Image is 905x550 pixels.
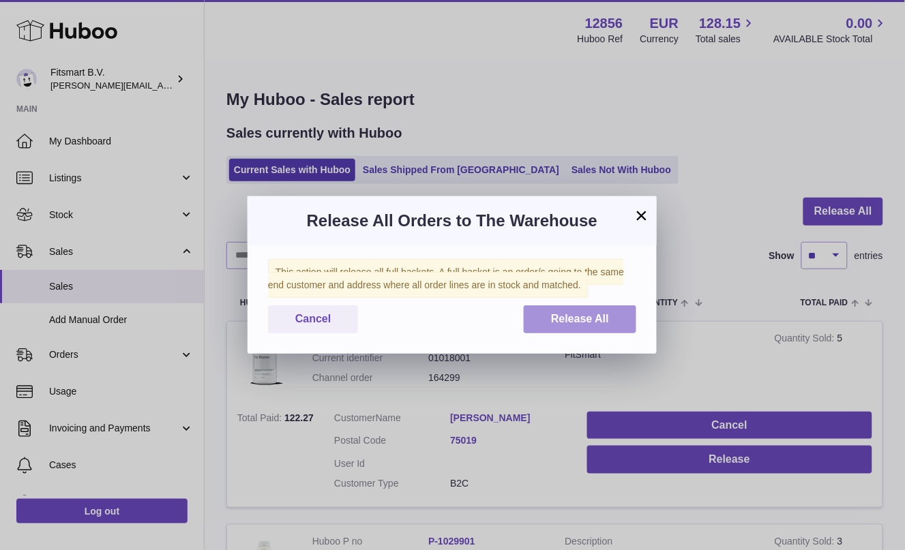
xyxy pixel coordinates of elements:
button: Release All [524,305,636,333]
h3: Release All Orders to The Warehouse [268,210,636,232]
span: Release All [551,313,609,324]
button: Cancel [268,305,358,333]
span: Cancel [295,313,331,324]
button: × [634,207,650,224]
span: This action will release all full baskets. A full basket is an order/s going to the same end cust... [268,259,624,298]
